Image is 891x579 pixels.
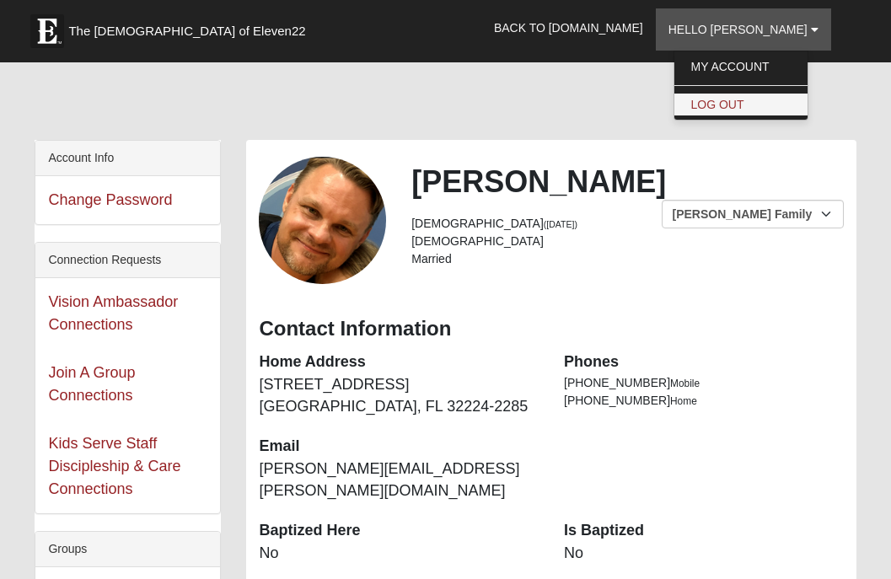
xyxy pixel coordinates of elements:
a: Change Password [48,191,172,208]
h2: [PERSON_NAME] [411,164,843,200]
a: Back to [DOMAIN_NAME] [481,7,656,49]
h3: Contact Information [259,317,843,341]
a: The [DEMOGRAPHIC_DATA] of Eleven22 [22,6,359,48]
li: [DEMOGRAPHIC_DATA] [411,233,843,250]
a: My Account [674,56,808,78]
dd: No [259,543,539,565]
li: [DEMOGRAPHIC_DATA] [411,215,843,233]
a: Log Out [674,94,808,115]
a: Join A Group Connections [48,364,135,404]
dt: Home Address [259,351,539,373]
dt: Phones [564,351,844,373]
dd: No [564,543,844,565]
dt: Is Baptized [564,520,844,542]
a: View Fullsize Photo [259,157,386,284]
dd: [PERSON_NAME][EMAIL_ADDRESS][PERSON_NAME][DOMAIN_NAME] [259,458,539,501]
img: Eleven22 logo [30,14,64,48]
a: Hello [PERSON_NAME] [656,8,831,51]
div: Account Info [35,141,220,176]
li: [PHONE_NUMBER] [564,374,844,392]
div: Connection Requests [35,243,220,278]
a: Vision Ambassador Connections [48,293,178,333]
span: Hello [PERSON_NAME] [668,23,808,36]
span: Mobile [670,378,700,389]
li: [PHONE_NUMBER] [564,392,844,410]
small: ([DATE]) [544,219,577,229]
span: Home [670,395,697,407]
dt: Email [259,436,539,458]
li: Married [411,250,843,268]
a: Kids Serve Staff Discipleship & Care Connections [48,435,180,497]
dd: [STREET_ADDRESS] [GEOGRAPHIC_DATA], FL 32224-2285 [259,374,539,417]
div: Groups [35,532,220,567]
span: The [DEMOGRAPHIC_DATA] of Eleven22 [68,23,305,40]
dt: Baptized Here [259,520,539,542]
